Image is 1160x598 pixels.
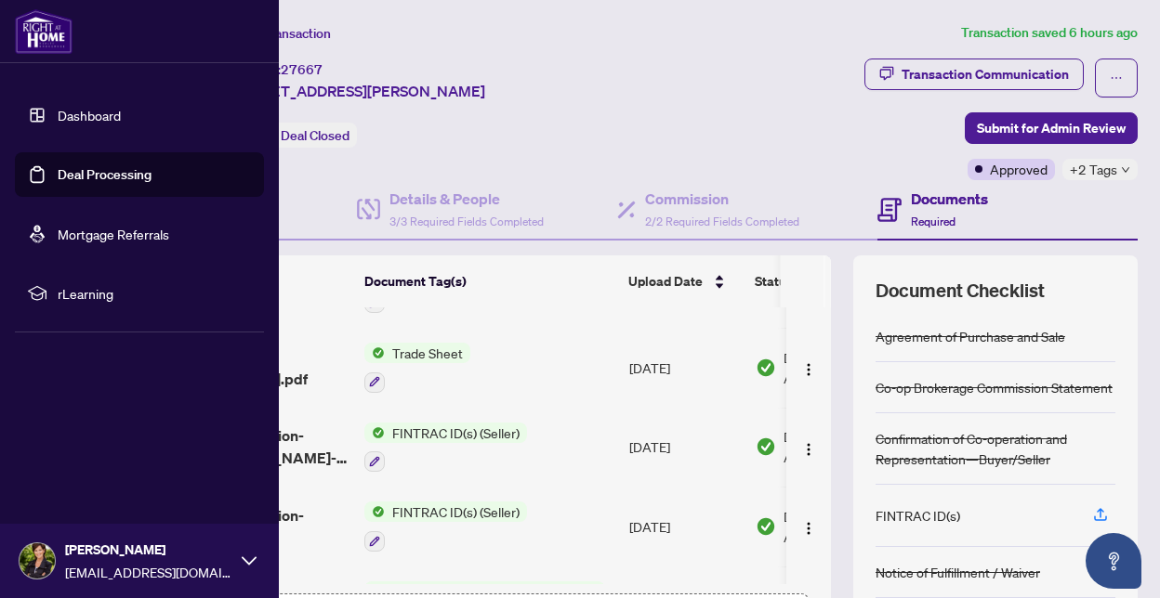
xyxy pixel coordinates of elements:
td: [DATE] [622,328,748,408]
a: Mortgage Referrals [58,226,169,242]
span: [EMAIL_ADDRESS][DOMAIN_NAME] [65,562,232,582]
h4: Details & People [389,188,544,210]
span: Document Approved [784,347,899,388]
a: Dashboard [58,107,121,123]
div: Confirmation of Co-operation and Representation—Buyer/Seller [876,428,1115,469]
img: logo [15,9,72,54]
th: Document Tag(s) [357,255,621,307]
span: FINTRAC ID(s) (Seller) [385,501,527,522]
div: Transaction Communication [902,59,1069,89]
div: Co-op Brokerage Commission Statement [876,377,1113,397]
button: Logo [794,512,824,541]
button: Logo [794,432,824,461]
img: Document Status [756,357,776,378]
span: Required [911,214,956,228]
td: [DATE] [622,408,748,487]
span: Approved [990,159,1048,179]
button: Logo [794,353,824,383]
span: 2/2 Required Fields Completed [645,214,799,228]
img: Status Icon [364,501,385,522]
button: Status IconTrade Sheet [364,343,470,393]
button: Transaction Communication [864,58,1084,90]
img: Logo [801,521,816,536]
span: Deal Closed [281,127,349,144]
button: Open asap [1086,533,1141,589]
img: Status Icon [364,343,385,363]
img: Logo [801,442,816,457]
a: Deal Processing [58,166,152,183]
img: Document Status [756,436,776,457]
div: Status: [231,123,357,148]
button: Status IconFINTRAC ID(s) (Seller) [364,422,527,473]
span: Upload Date [628,271,703,292]
th: Status [747,255,905,307]
span: Status [755,271,793,292]
span: +2 Tags [1070,159,1117,180]
span: [PERSON_NAME] [65,539,232,560]
h4: Documents [911,188,988,210]
img: Document Status [756,516,776,537]
span: ellipsis [1110,71,1123,84]
span: 27667 [281,61,323,78]
div: Agreement of Purchase and Sale [876,326,1065,346]
td: [DATE] [622,487,748,566]
span: Trade Sheet [385,343,470,363]
div: Notice of Fulfillment / Waiver [876,562,1040,582]
span: down [1121,165,1130,175]
span: Document Approved [784,506,899,547]
button: Submit for Admin Review [965,112,1138,144]
article: Transaction saved 6 hours ago [961,22,1138,44]
img: Profile Icon [20,543,55,578]
span: [STREET_ADDRESS][PERSON_NAME] [231,80,485,102]
span: Submit for Admin Review [977,113,1126,143]
span: FINTRAC ID(s) (Seller) [385,422,527,443]
img: Logo [801,362,816,377]
span: View Transaction [231,25,331,42]
span: Document Checklist [876,278,1045,304]
th: Upload Date [621,255,747,307]
span: rLearning [58,283,251,304]
span: 3/3 Required Fields Completed [389,214,544,228]
img: Status Icon [364,422,385,443]
button: Status IconFINTRAC ID(s) (Seller) [364,501,527,552]
h4: Commission [645,188,799,210]
div: FINTRAC ID(s) [876,505,960,526]
span: Document Approved [784,426,899,467]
